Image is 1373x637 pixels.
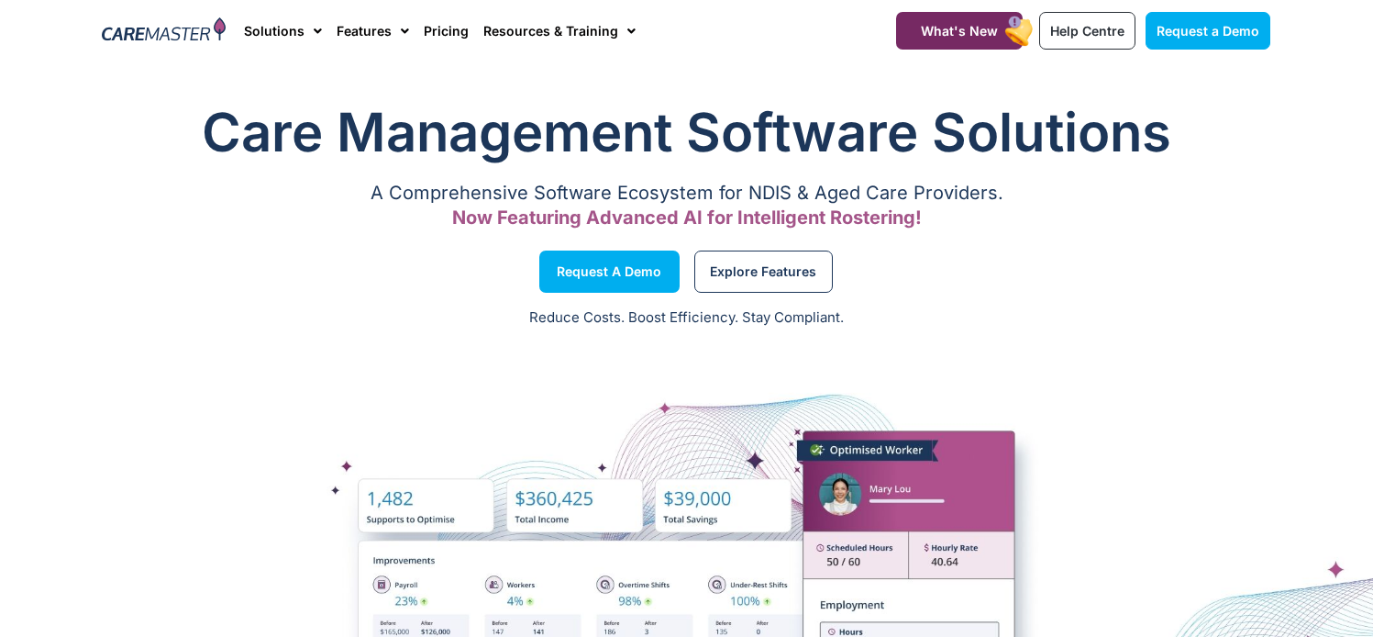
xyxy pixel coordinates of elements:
img: CareMaster Logo [102,17,226,45]
span: Now Featuring Advanced AI for Intelligent Rostering! [452,207,922,229]
p: Reduce Costs. Boost Efficiency. Stay Compliant. [11,307,1362,329]
p: A Comprehensive Software Ecosystem for NDIS & Aged Care Providers. [103,187,1271,199]
h1: Care Management Software Solutions [103,95,1271,169]
a: Request a Demo [1146,12,1270,50]
span: Request a Demo [557,267,661,276]
a: Request a Demo [539,251,680,293]
span: Request a Demo [1157,23,1259,39]
a: Help Centre [1039,12,1135,50]
span: Help Centre [1050,23,1124,39]
a: What's New [896,12,1023,50]
a: Explore Features [694,251,833,293]
span: Explore Features [710,267,816,276]
span: What's New [921,23,998,39]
